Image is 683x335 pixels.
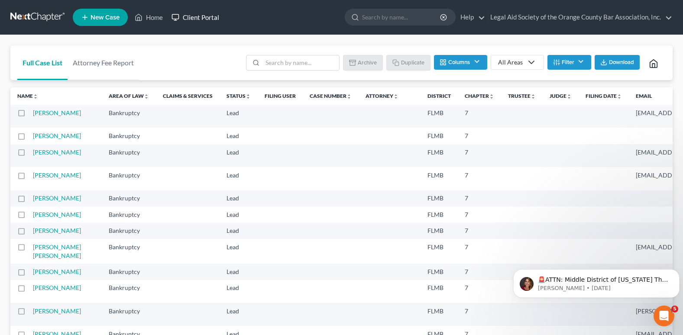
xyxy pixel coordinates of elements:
[258,87,303,105] th: Filing User
[531,94,536,99] i: unfold_more
[33,132,81,139] a: [PERSON_NAME]
[220,206,258,222] td: Lead
[421,264,458,280] td: FLMB
[102,144,156,167] td: Bankruptcy
[33,227,81,234] a: [PERSON_NAME]
[366,93,398,99] a: Attorneyunfold_more
[33,307,81,315] a: [PERSON_NAME]
[421,167,458,190] td: FLMB
[458,206,501,222] td: 7
[33,94,38,99] i: unfold_more
[617,94,622,99] i: unfold_more
[246,94,251,99] i: unfold_more
[102,239,156,264] td: Bankruptcy
[458,303,501,326] td: 7
[102,128,156,144] td: Bankruptcy
[421,239,458,264] td: FLMB
[458,128,501,144] td: 7
[510,251,683,312] iframe: Intercom notifications message
[33,171,81,179] a: [PERSON_NAME]
[220,222,258,238] td: Lead
[102,264,156,280] td: Bankruptcy
[220,105,258,128] td: Lead
[33,194,81,202] a: [PERSON_NAME]
[167,10,223,25] a: Client Portal
[362,9,441,25] input: Search by name...
[310,93,352,99] a: Case Numberunfold_more
[486,10,672,25] a: Legal Aid Society of the Orange County Bar Association, Inc.
[346,94,352,99] i: unfold_more
[109,93,149,99] a: Area of Lawunfold_more
[671,306,678,312] span: 5
[456,10,485,25] a: Help
[17,93,38,99] a: Nameunfold_more
[547,55,591,70] button: Filter
[421,144,458,167] td: FLMB
[465,93,494,99] a: Chapterunfold_more
[489,94,494,99] i: unfold_more
[654,306,674,326] iframe: Intercom live chat
[220,144,258,167] td: Lead
[262,55,339,70] input: Search by name...
[458,264,501,280] td: 7
[458,222,501,238] td: 7
[586,93,622,99] a: Filing Dateunfold_more
[421,128,458,144] td: FLMB
[458,239,501,264] td: 7
[33,268,81,275] a: [PERSON_NAME]
[102,167,156,190] td: Bankruptcy
[595,55,640,70] button: Download
[220,303,258,326] td: Lead
[220,128,258,144] td: Lead
[508,93,536,99] a: Trusteeunfold_more
[566,94,572,99] i: unfold_more
[421,222,458,238] td: FLMB
[421,190,458,206] td: FLMB
[458,144,501,167] td: 7
[91,14,120,21] span: New Case
[393,94,398,99] i: unfold_more
[130,10,167,25] a: Home
[33,284,81,291] a: [PERSON_NAME]
[33,211,81,218] a: [PERSON_NAME]
[33,148,81,156] a: [PERSON_NAME]
[458,167,501,190] td: 7
[102,222,156,238] td: Bankruptcy
[102,105,156,128] td: Bankruptcy
[68,45,139,80] a: Attorney Fee Report
[421,303,458,326] td: FLMB
[220,167,258,190] td: Lead
[434,55,487,70] button: Columns
[458,280,501,303] td: 7
[102,206,156,222] td: Bankruptcy
[102,280,156,303] td: Bankruptcy
[550,93,572,99] a: Judgeunfold_more
[421,206,458,222] td: FLMB
[17,45,68,80] a: Full Case List
[33,243,81,259] a: [PERSON_NAME] [PERSON_NAME]
[220,264,258,280] td: Lead
[498,58,523,67] div: All Areas
[220,239,258,264] td: Lead
[227,93,251,99] a: Statusunfold_more
[156,87,220,105] th: Claims & Services
[102,190,156,206] td: Bankruptcy
[102,303,156,326] td: Bankruptcy
[609,59,634,66] span: Download
[421,105,458,128] td: FLMB
[421,280,458,303] td: FLMB
[458,105,501,128] td: 7
[421,87,458,105] th: District
[458,190,501,206] td: 7
[33,109,81,116] a: [PERSON_NAME]
[220,190,258,206] td: Lead
[144,94,149,99] i: unfold_more
[220,280,258,303] td: Lead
